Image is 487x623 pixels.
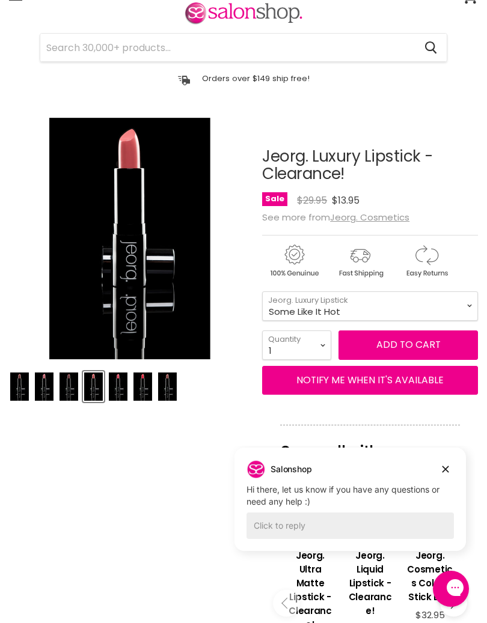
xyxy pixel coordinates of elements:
span: Sale [262,192,287,206]
p: Goes well with [280,425,460,464]
button: Jeorg. Luxury Lipstick [132,371,153,402]
span: $13.95 [332,193,360,207]
form: Product [40,33,447,62]
select: Quantity [262,330,331,360]
button: Jeorg. Luxury Lipstick [58,371,79,402]
button: Jeorg. Luxury Lipstick [157,371,178,402]
button: Jeorg. Luxury Lipstick [83,371,104,402]
iframe: Gorgias live chat messenger [427,567,475,611]
a: Jeorg. Cosmetics [330,211,409,223]
div: Jeorg. Luxury Lipstick - Clearance! image. Click or Scroll to Zoom. [9,118,251,359]
img: Jeorg. Luxury Lipstick [158,372,177,401]
div: Product thumbnails [7,368,253,402]
h1: Jeorg. Luxury Lipstick - Clearance! [262,148,478,183]
iframe: Gorgias live chat campaigns [225,446,475,569]
button: Search [415,34,447,61]
a: View product:Jeorg. Cosmetics Colour Stick Lips [406,539,454,610]
button: Jeorg. Luxury Lipstick [34,371,55,402]
img: Jeorg. Luxury Lipstick [84,372,103,401]
img: Jeorg. Luxury Lipstick [35,372,54,401]
h3: Jeorg. Liquid Lipstick - Clearance! [346,549,394,618]
img: genuine.gif [262,243,326,279]
input: Search [40,34,415,61]
h3: Jeorg. Cosmetics Colour Stick Lips [406,549,454,604]
img: Jeorg. Luxury Lipstick [109,372,127,401]
button: Jeorg. Luxury Lipstick [9,371,30,402]
p: Orders over $149 ship free! [202,73,310,84]
span: $29.95 [297,193,327,207]
span: Add to cart [376,338,441,351]
img: returns.gif [394,243,458,279]
img: Jeorg. Luxury Lipstick [60,372,78,401]
button: NOTIFY ME WHEN IT'S AVAILABLE [262,366,478,395]
img: shipping.gif [328,243,392,279]
img: Jeorg. Luxury Lipstick [133,372,152,401]
span: $32.95 [415,609,445,621]
button: Add to cart [338,330,478,359]
img: Jeorg. Luxury Lipstick [10,372,29,401]
span: See more from [262,211,409,223]
button: Jeorg. Luxury Lipstick [108,371,129,402]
